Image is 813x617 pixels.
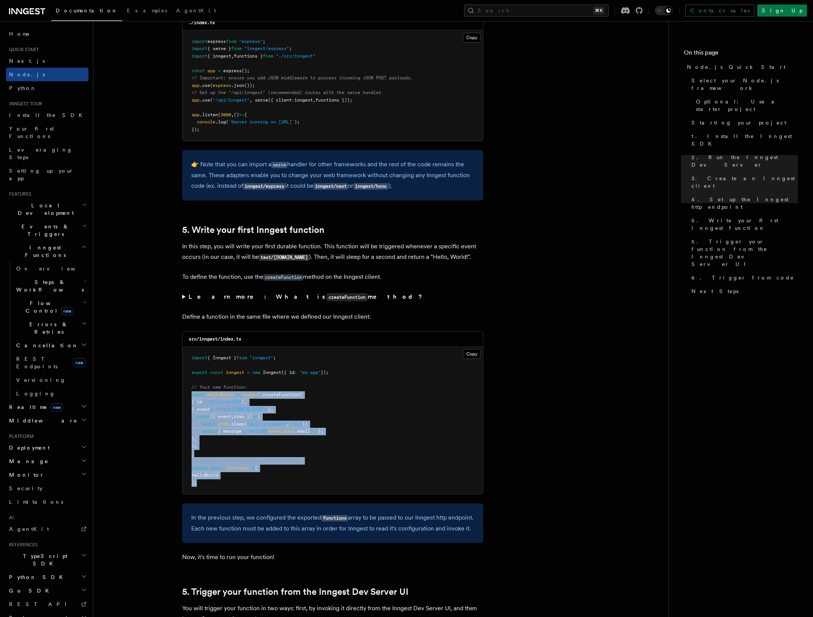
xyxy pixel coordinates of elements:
[691,287,738,295] span: Next Steps
[197,414,210,419] span: async
[13,342,78,349] span: Cancellation
[6,542,38,548] span: References
[271,162,287,168] code: serve
[6,468,88,482] button: Monitor
[281,429,284,434] span: .
[260,392,300,397] span: .createFunction
[313,97,315,103] span: ,
[13,321,82,336] span: Errors & Retries
[6,552,81,567] span: TypeScript SDK
[255,465,257,471] span: [
[326,293,368,301] code: createFunction
[192,53,207,59] span: import
[6,570,88,584] button: Python SDK
[210,407,213,412] span: :
[210,97,213,103] span: (
[51,2,122,21] a: Documentation
[213,83,231,88] span: express
[236,392,239,397] span: =
[271,161,287,168] a: serve
[655,6,673,15] button: Toggle dark mode
[691,238,798,268] span: 5. Trigger your function from the Inngest Dev Server UI
[192,370,207,375] span: export
[210,465,223,471] span: const
[234,53,263,59] span: functions }
[6,433,34,439] span: Platform
[239,39,263,44] span: "express"
[218,112,221,117] span: (
[696,98,798,113] span: Optional: Use a starter project
[236,355,247,360] span: from
[192,39,207,44] span: import
[321,515,348,521] code: functions
[294,97,313,103] span: inngest
[244,112,247,117] span: {
[192,443,197,448] span: );
[688,193,798,214] a: 4. Set up the Inngest http endpoint
[6,108,88,122] a: Install the SDK
[6,81,88,95] a: Python
[292,421,302,427] span: "1s"
[257,414,260,419] span: {
[691,175,798,190] span: 3. Create an Inngest client
[6,522,88,536] a: AgentKit
[9,71,45,78] span: Node.js
[268,97,292,103] span: ({ client
[16,266,94,272] span: Overview
[13,278,84,293] span: Steps & Workflows
[221,112,231,117] span: 3000
[687,63,786,71] span: Node.js Quick Start
[286,421,289,427] span: ,
[6,164,88,185] a: Setting up your app
[6,584,88,597] button: Go SDK
[688,271,798,284] a: 6. Trigger from code
[294,119,300,125] span: );
[243,183,285,190] code: inngest/express
[691,153,798,169] span: 2. Run the Inngest Dev Server
[9,485,43,491] span: Security
[244,421,247,427] span: (
[192,90,381,95] span: // Set up the "/api/inngest" (recommended) routes with the serve handler
[6,199,88,220] button: Local Development
[192,436,194,441] span: }
[268,407,271,412] span: }
[13,262,88,275] a: Overview
[688,214,798,235] a: 5. Write your first Inngest function
[13,373,88,387] a: Versioning
[244,399,247,404] span: ,
[226,465,250,471] span: functions
[13,299,83,315] span: Flow Control
[16,391,55,397] span: Logging
[182,272,483,283] p: To define the function, use the method on the Inngest client.
[6,262,88,400] div: Inngest Functions
[192,399,202,404] span: { id
[691,119,786,126] span: Starting your project
[6,241,88,262] button: Inngest Functions
[16,377,66,383] span: Versioning
[223,68,242,73] span: express
[688,74,798,95] a: Select your Node.js framework
[191,159,474,191] p: 👉 Note that you can import a handler for other frameworks and the rest of the code remains the sa...
[6,47,39,53] span: Quick start
[263,53,273,59] span: from
[218,421,228,427] span: step
[300,370,321,375] span: "my-app"
[6,101,42,107] span: Inngest tour
[192,458,302,463] span: // Add the function to the exported array:
[182,552,483,562] p: Now, it's time to run your function!
[688,172,798,193] a: 3. Create an Inngest client
[244,46,289,51] span: "inngest/express"
[693,95,798,116] a: Optional: Use a starter project
[273,355,276,360] span: ;
[463,33,481,43] button: Copy
[16,356,58,369] span: REST Endpoints
[182,225,324,235] a: 5. Write your first Inngest function
[281,370,294,375] span: ({ id
[9,112,87,118] span: Install the SDK
[310,429,313,434] span: }
[691,196,798,211] span: 4. Set up the Inngest http endpoint
[127,8,167,14] span: Examples
[218,429,242,434] span: { message
[464,5,609,17] button: Search...⌘K
[6,54,88,68] a: Next.js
